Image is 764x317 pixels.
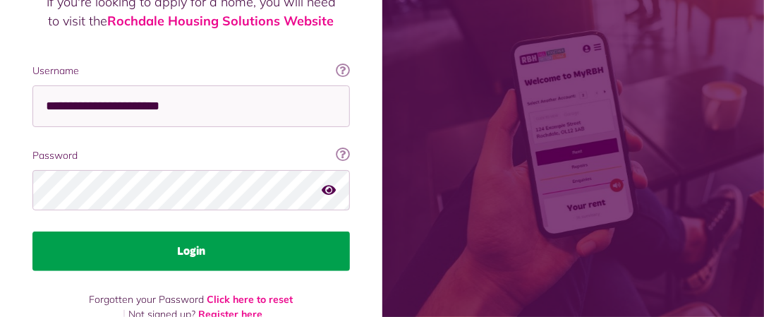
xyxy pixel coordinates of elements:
a: Click here to reset [207,293,293,306]
label: Password [32,148,350,163]
a: Rochdale Housing Solutions Website [107,13,334,29]
label: Username [32,64,350,78]
span: Forgotten your Password [89,293,204,306]
button: Login [32,232,350,271]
